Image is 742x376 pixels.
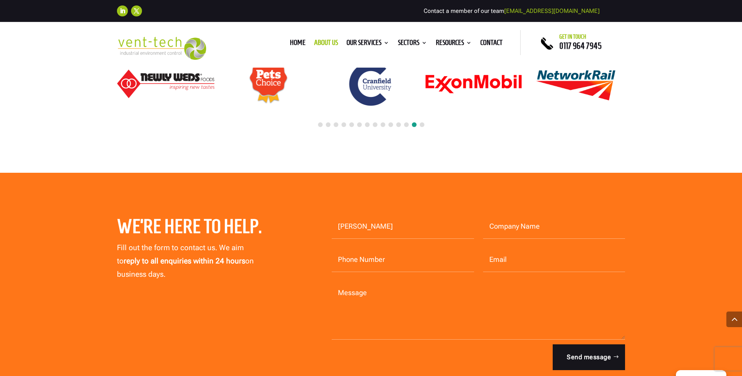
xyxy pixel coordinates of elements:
[483,248,625,272] input: Email
[436,40,472,48] a: Resources
[117,69,214,98] div: 18 / 24
[425,74,523,94] div: 21 / 24
[480,40,503,48] a: Contact
[504,7,600,14] a: [EMAIL_ADDRESS][DOMAIN_NAME]
[117,70,214,98] img: Newly-Weds_Logo
[345,59,396,109] img: Cranfield University logo
[322,58,420,110] div: 20 / 24
[124,256,245,265] strong: reply to all enquiries within 24 hours
[249,59,288,109] img: Pets Choice
[559,34,586,40] span: Get in touch
[332,215,474,239] input: Name
[117,215,280,242] h2: We’re here to help.
[483,215,625,239] input: Company Name
[553,344,625,370] button: Send message
[332,248,474,272] input: Phone Number
[117,37,207,60] img: 2023-09-27T08_35_16.549ZVENT-TECH---Clear-background
[117,5,128,16] a: Follow on LinkedIn
[425,74,522,94] img: ExonMobil logo
[527,61,625,107] div: 22 / 24
[528,61,625,107] img: Network Rail logo
[131,5,142,16] a: Follow on X
[424,7,600,14] span: Contact a member of our team
[559,41,602,50] a: 0117 964 7945
[117,243,244,265] span: Fill out the form to contact us. We aim to
[219,59,317,109] div: 19 / 24
[290,40,305,48] a: Home
[398,40,427,48] a: Sectors
[347,40,389,48] a: Our Services
[314,40,338,48] a: About us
